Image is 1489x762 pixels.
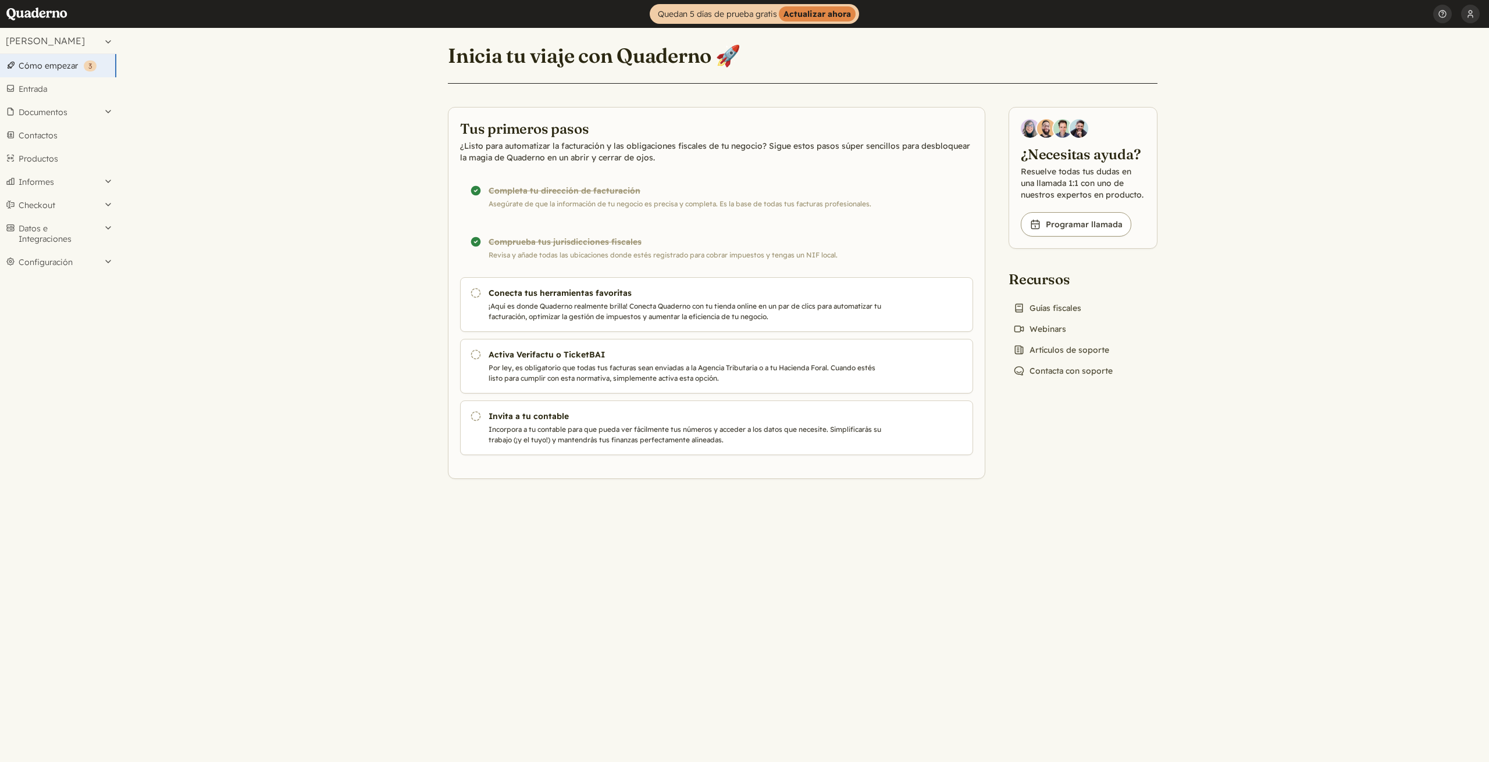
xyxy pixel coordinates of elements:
a: Webinars [1009,321,1071,337]
img: Diana Carrasco, Account Executive at Quaderno [1021,119,1039,138]
a: Guías fiscales [1009,300,1086,316]
a: Quedan 5 días de prueba gratisActualizar ahora [650,4,859,24]
a: Activa Verifactu o TicketBAI Por ley, es obligatorio que todas tus facturas sean enviadas a la Ag... [460,339,973,393]
p: ¿Listo para automatizar la facturación y las obligaciones fiscales de tu negocio? Sigue estos pas... [460,140,973,163]
img: Ivo Oltmans, Business Developer at Quaderno [1053,119,1072,138]
a: Conecta tus herramientas favoritas ¡Aquí es donde Quaderno realmente brilla! Conecta Quaderno con... [460,277,973,332]
h3: Activa Verifactu o TicketBAI [489,349,885,360]
a: Programar llamada [1021,212,1131,237]
p: ¡Aquí es donde Quaderno realmente brilla! Conecta Quaderno con tu tienda online en un par de clic... [489,301,885,322]
h2: Recursos [1009,270,1117,288]
img: Jairo Fumero, Account Executive at Quaderno [1037,119,1056,138]
p: Resuelve todas tus dudas en una llamada 1:1 con uno de nuestros expertos en producto. [1021,166,1145,201]
a: Contacta con soporte [1009,363,1117,379]
p: Incorpora a tu contable para que pueda ver fácilmente tus números y acceder a los datos que neces... [489,424,885,445]
p: Por ley, es obligatorio que todas tus facturas sean enviadas a la Agencia Tributaria o a tu Hacie... [489,363,885,384]
a: Artículos de soporte [1009,342,1114,358]
h1: Inicia tu viaje con Quaderno 🚀 [448,43,740,69]
span: 3 [88,62,92,70]
h3: Invita a tu contable [489,410,885,422]
strong: Actualizar ahora [779,6,856,22]
h2: ¿Necesitas ayuda? [1021,145,1145,163]
img: Javier Rubio, DevRel at Quaderno [1070,119,1088,138]
h3: Conecta tus herramientas favoritas [489,287,885,299]
a: Invita a tu contable Incorpora a tu contable para que pueda ver fácilmente tus números y acceder ... [460,400,973,455]
h2: Tus primeros pasos [460,119,973,138]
